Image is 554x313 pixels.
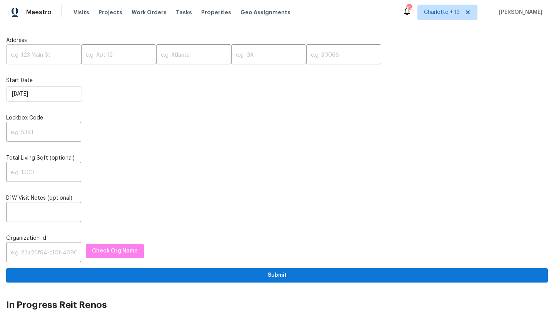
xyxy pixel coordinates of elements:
[6,154,548,162] label: Total Living Sqft (optional)
[6,77,548,84] label: Start Date
[240,8,290,16] span: Geo Assignments
[6,301,548,309] h2: In Progress Reit Renos
[73,8,89,16] span: Visits
[92,246,138,256] span: Check Org Name
[6,114,548,122] label: Lockbox Code
[306,46,381,64] input: e.g. 30066
[6,46,81,64] input: e.g. 123 Main St
[86,244,144,258] button: Check Org Name
[132,8,167,16] span: Work Orders
[98,8,122,16] span: Projects
[496,8,542,16] span: [PERSON_NAME]
[201,8,231,16] span: Properties
[6,164,81,182] input: e.g. 1500
[406,5,412,12] div: 154
[12,271,542,280] span: Submit
[6,244,81,262] input: e.g. 83a26f94-c10f-4090-9774-6139d7b9c16c
[424,8,460,16] span: Charlotte + 13
[26,8,52,16] span: Maestro
[6,37,548,44] label: Address
[6,124,81,142] input: e.g. 5341
[6,268,548,283] button: Submit
[6,234,548,242] label: Organization Id
[176,10,192,15] span: Tasks
[231,46,306,64] input: e.g. GA
[6,194,548,202] label: D1W Visit Notes (optional)
[156,46,231,64] input: e.g. Atlanta
[6,86,82,102] input: M/D/YYYY
[81,46,156,64] input: e.g. Apt 121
